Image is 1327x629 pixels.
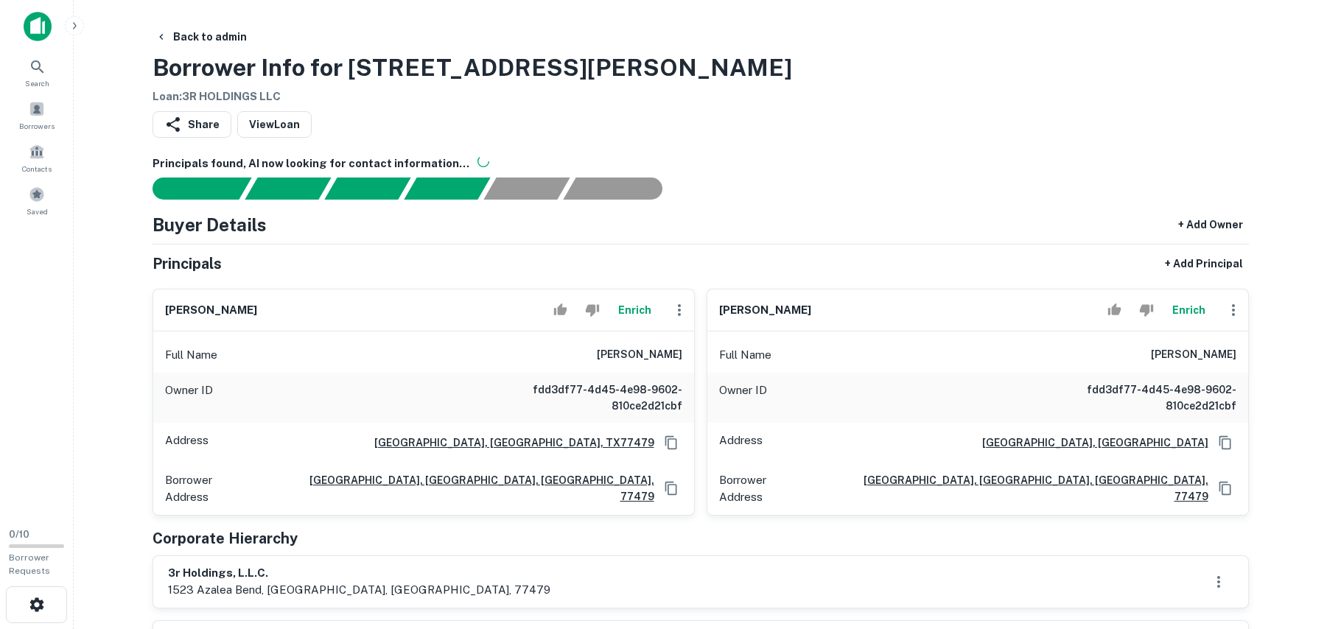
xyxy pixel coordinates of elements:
button: Share [153,111,231,138]
button: Enrich [1166,295,1213,325]
p: Address [165,432,209,454]
h6: 3r holdings, l.l.c. [168,565,550,582]
p: 1523 azalea bend, [GEOGRAPHIC_DATA], [GEOGRAPHIC_DATA], 77479 [168,581,550,599]
h6: Principals found, AI now looking for contact information... [153,155,1249,172]
button: Reject [1133,295,1159,325]
h4: Buyer Details [153,211,267,238]
img: capitalize-icon.png [24,12,52,41]
a: [GEOGRAPHIC_DATA], [GEOGRAPHIC_DATA], [GEOGRAPHIC_DATA], 77479 [264,472,654,505]
p: Borrower Address [719,471,812,506]
h6: Loan : 3R HOLDINGS LLC [153,88,792,105]
button: Copy Address [1214,432,1236,454]
h6: fdd3df77-4d45-4e98-9602-810ce2d21cbf [505,382,682,414]
a: ViewLoan [237,111,312,138]
iframe: Chat Widget [1253,511,1327,582]
a: Saved [4,180,69,220]
h6: [PERSON_NAME] [719,302,811,319]
button: Enrich [612,295,659,325]
p: Owner ID [165,382,213,414]
p: Address [719,432,763,454]
h5: Principals [153,253,222,275]
span: Borrowers [19,120,55,132]
span: Saved [27,205,48,217]
div: AI fulfillment process complete. [564,178,680,200]
p: Full Name [719,346,771,364]
div: Your request is received and processing... [245,178,331,200]
span: Borrower Requests [9,552,50,576]
h6: [PERSON_NAME] [165,302,257,319]
button: + Add Owner [1172,211,1249,238]
button: Copy Address [1214,477,1236,499]
span: Search [25,77,49,89]
h6: [PERSON_NAME] [1151,346,1236,364]
button: Copy Address [660,432,682,454]
p: Owner ID [719,382,767,414]
p: Full Name [165,346,217,364]
h6: fdd3df77-4d45-4e98-9602-810ce2d21cbf [1060,382,1236,414]
div: Sending borrower request to AI... [135,178,245,200]
p: Borrower Address [165,471,258,506]
a: Borrowers [4,95,69,135]
a: [GEOGRAPHIC_DATA], [GEOGRAPHIC_DATA], [GEOGRAPHIC_DATA], 77479 [818,472,1208,505]
a: [GEOGRAPHIC_DATA], [GEOGRAPHIC_DATA] [970,435,1208,451]
button: Accept [1102,295,1127,325]
button: Accept [547,295,573,325]
button: Reject [579,295,605,325]
div: Documents found, AI parsing details... [324,178,410,200]
h3: Borrower Info for [STREET_ADDRESS][PERSON_NAME] [153,50,792,85]
a: Contacts [4,138,69,178]
div: Principals found, AI now looking for contact information... [404,178,490,200]
a: Search [4,52,69,92]
h5: Corporate Hierarchy [153,527,298,549]
div: Principals found, still searching for contact information. This may take time... [483,178,570,200]
a: [GEOGRAPHIC_DATA], [GEOGRAPHIC_DATA], TX77479 [363,435,654,451]
button: Copy Address [660,477,682,499]
span: Contacts [22,163,52,175]
span: 0 / 10 [9,529,29,540]
button: + Add Principal [1159,250,1249,277]
button: Back to admin [150,24,253,50]
h6: [PERSON_NAME] [597,346,682,364]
